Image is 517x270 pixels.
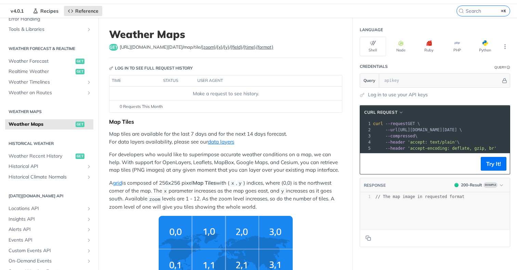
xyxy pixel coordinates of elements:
span: curl [373,121,383,126]
label: {format} [256,44,274,50]
span: https://api.tomorrow.io/v4/map/tile/{zoom}/{x}/{y}/{field}/{time}.{format} [120,44,274,51]
h1: Weather Maps [109,28,342,40]
button: Query [360,74,379,87]
span: Weather on Routes [9,89,84,96]
label: {x} [217,44,223,50]
span: [URL][DOMAIN_NAME][DATE] \ [373,127,462,132]
span: zoom [149,197,160,202]
div: QueryInformation [494,65,510,70]
button: Try It! [481,157,506,171]
a: Weather TimelinesShow subpages for Weather Timelines [5,77,93,87]
strong: Map Tiles [193,180,216,186]
span: Insights API [9,216,84,223]
a: grid [113,180,122,186]
span: 'accept-encoding: deflate, gzip, br' [408,146,496,151]
a: Alerts APIShow subpages for Alerts API [5,224,93,235]
span: x [231,181,234,186]
span: get [109,44,118,51]
i: Information [507,66,510,69]
span: Error Handling [9,16,92,23]
a: Weather Mapsget [5,119,93,130]
a: data layers [208,138,234,145]
th: status [161,75,195,86]
span: v4.0.1 [7,6,27,16]
svg: Search [459,8,464,14]
span: Custom Events API [9,247,84,254]
span: Query [363,77,375,84]
button: Show subpages for Weather Timelines [86,79,92,85]
button: Show subpages for Historical Climate Normals [86,174,92,180]
span: get [76,122,84,127]
div: Map Tiles [109,118,342,125]
div: 200 - Result [461,182,482,188]
button: Ruby [416,37,442,56]
p: Map tiles are available for the last 7 days and for the next 14 days forecast. For data layers av... [109,130,342,146]
button: Shell [360,37,386,56]
a: Locations APIShow subpages for Locations API [5,204,93,214]
div: Query [494,65,506,70]
button: Show subpages for Tools & Libraries [86,27,92,32]
span: Weather Maps [9,121,74,128]
button: PHP [444,37,470,56]
span: \ [373,140,460,145]
span: get [76,154,84,159]
div: 5 [360,145,372,151]
h2: Weather Maps [5,109,93,115]
h2: [DATE][DOMAIN_NAME] API [5,193,93,199]
button: Show subpages for Weather on Routes [86,90,92,96]
span: Reference [75,8,98,14]
button: Show subpages for Insights API [86,217,92,222]
button: Show subpages for Historical API [86,164,92,169]
label: {y} [224,44,229,50]
a: Historical APIShow subpages for Historical API [5,161,93,172]
button: 200200-ResultExample [451,182,506,188]
svg: More ellipsis [502,44,508,50]
a: Insights APIShow subpages for Insights API [5,214,93,224]
button: Show subpages for Events API [86,237,92,243]
button: Show subpages for Custom Events API [86,248,92,254]
a: Realtime Weatherget [5,66,93,77]
span: 200 [454,183,459,187]
a: Custom Events APIShow subpages for Custom Events API [5,246,93,256]
span: \ [373,134,417,138]
span: x [164,189,167,194]
a: Recipes [29,6,62,16]
span: y [239,181,241,186]
label: {time} [243,44,255,50]
svg: Key [109,66,113,70]
h2: Weather Forecast & realtime [5,46,93,52]
span: get [76,59,84,64]
span: Historical API [9,163,84,170]
span: // The map image in requested format [375,194,464,199]
div: Make a request to see history. [112,90,339,97]
button: Hide [501,77,508,84]
button: Copy to clipboard [363,159,373,169]
span: GET \ [373,121,420,126]
h2: Historical Weather [5,140,93,147]
th: time [109,75,161,86]
button: Node [388,37,414,56]
a: Log in to use your API keys [368,91,428,98]
button: Show subpages for Alerts API [86,227,92,232]
span: --compressed [385,134,415,138]
div: 1 [360,194,371,200]
th: user agent [195,75,328,86]
span: Weather Forecast [9,58,74,65]
div: 2 [360,127,372,133]
span: On-Demand Events [9,258,84,265]
span: Tools & Libraries [9,26,84,33]
input: apikey [381,74,501,87]
a: Reference [64,6,102,16]
div: 3 [360,133,372,139]
div: 1 [360,121,372,127]
button: More Languages [500,41,510,52]
div: Language [360,27,383,33]
p: For developers who would like to superimpose accurate weather conditions on a map, we can help. W... [109,151,342,174]
a: Events APIShow subpages for Events API [5,235,93,245]
div: Log in to see full request history [109,65,193,71]
span: Historical Climate Normals [9,174,84,181]
label: {zoom} [201,44,216,50]
button: Copy to clipboard [363,233,373,243]
div: 4 [360,139,372,145]
p: A is composed of 256x256 pixel with ( , ) indices, where (0,0) is the northwest corner of the map... [109,179,342,211]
